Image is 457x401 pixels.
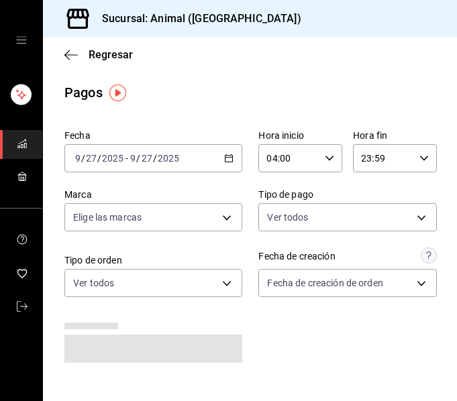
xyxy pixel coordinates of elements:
[258,190,436,199] label: Tipo de pago
[130,153,136,164] input: --
[141,153,153,164] input: --
[109,84,126,101] img: Tooltip marker
[73,276,114,290] span: Ver todos
[64,48,133,61] button: Regresar
[353,131,437,140] label: Hora fin
[91,11,301,27] h3: Sucursal: Animal ([GEOGRAPHIC_DATA])
[125,153,128,164] span: -
[85,153,97,164] input: --
[64,82,103,103] div: Pagos
[101,153,124,164] input: ----
[73,211,142,224] span: Elige las marcas
[64,131,242,140] label: Fecha
[16,35,27,46] button: open drawer
[267,211,308,224] span: Ver todos
[81,153,85,164] span: /
[267,276,383,290] span: Fecha de creación de orden
[136,153,140,164] span: /
[258,249,335,264] div: Fecha de creación
[64,190,242,199] label: Marca
[89,48,133,61] span: Regresar
[157,153,180,164] input: ----
[74,153,81,164] input: --
[97,153,101,164] span: /
[258,131,342,140] label: Hora inicio
[64,255,242,265] label: Tipo de orden
[153,153,157,164] span: /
